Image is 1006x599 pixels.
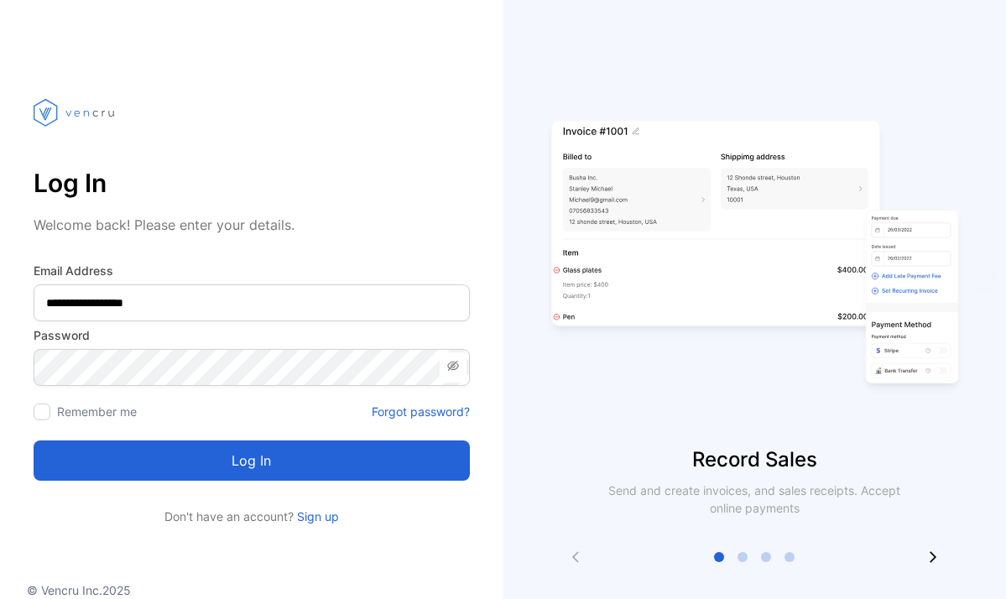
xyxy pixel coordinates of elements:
label: Email Address [34,262,470,279]
button: Log in [34,440,470,481]
img: slider image [545,67,964,445]
a: Sign up [294,509,339,523]
p: Welcome back! Please enter your details. [34,215,470,235]
img: vencru logo [34,67,117,158]
p: Log In [34,163,470,203]
label: Password [34,326,470,344]
label: Remember me [57,404,137,419]
p: Don't have an account? [34,508,470,525]
a: Forgot password? [372,403,470,420]
p: Send and create invoices, and sales receipts. Accept online payments [593,482,915,517]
